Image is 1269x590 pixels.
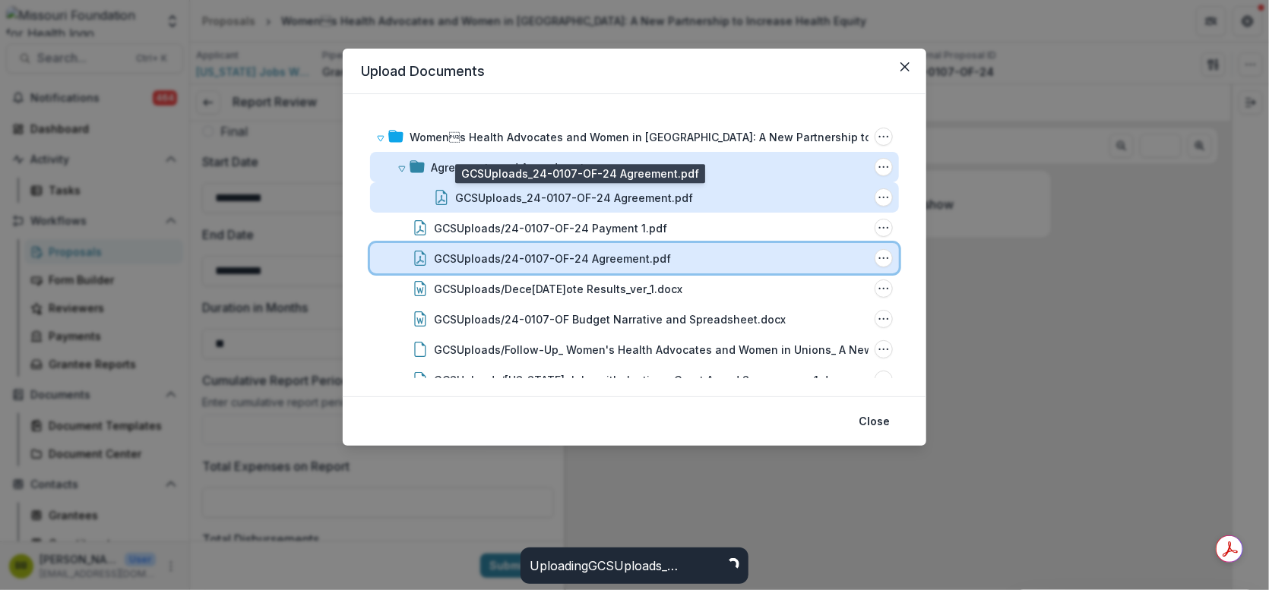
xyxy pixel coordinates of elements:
div: GCSUploads/Dece[DATE]ote Results_ver_1.docxGCSUploads/December 2024 E-Vote Results_ver_1.docx Opt... [370,273,899,304]
div: GCSUploads/24-0107-OF-24 Payment 1.pdf [434,220,667,236]
button: Close [893,55,917,79]
div: GCSUploads/24-0107-OF-24 Payment 1.pdfGCSUploads/24-0107-OF-24 Payment 1.pdf Options [370,213,899,243]
div: GCSUploads_24-0107-OF-24 Agreement.pdfGCSUploads_24-0107-OF-24 Agreement.pdf Options [370,182,899,213]
header: Upload Documents [343,49,926,94]
button: GCSUploads/Follow-Up_ Women's Health Advocates and Women in Unions_ A New Partnership to Increase... [875,340,893,358]
div: GCSUploads/[US_STATE] Jobs with Justice - Grant Award Summary_ver_1.docx [434,372,847,388]
div: Agreements and AmendmentsAgreements and Amendments Options [370,152,899,182]
button: Agreements and Amendments Options [875,158,893,176]
div: Womens Health Advocates and Women in [GEOGRAPHIC_DATA]: A New Partnership to Increase Health Equ... [370,121,899,152]
div: GCSUploads/Dece[DATE]ote Results_ver_1.docx [434,281,682,297]
button: Close [850,409,899,434]
button: GCSUploads/24-0107-OF-24 Agreement.pdf Options [875,249,893,267]
div: Agreements and Amendments [431,159,590,175]
div: GCSUploads/24-0107-OF-24 Agreement.pdf [434,251,671,267]
div: Agreements and AmendmentsAgreements and Amendments OptionsGCSUploads_24-0107-OF-24 Agreement.pdfG... [370,152,899,213]
div: GCSUploads/Follow-Up_ Women's Health Advocates and Women in Unions_ A New Partnership to Increase... [434,342,935,358]
div: Uploading GCSUploads_24-0107-OF-24 Agreement.pdf [530,557,682,575]
div: Womens Health Advocates and Women in [GEOGRAPHIC_DATA]: A New Partnership to Increase Health Equity [410,129,911,145]
button: GCSUploads/24-0107-OF Budget Narrative and Spreadsheet.docx Options [875,310,893,328]
button: Womens Health Advocates and Women in Unions: A New Partnership to Increase Health Equity Options [875,128,893,146]
button: GCSUploads/Missouri Jobs with Justice - Grant Award Summary_ver_1.docx Options [875,371,893,389]
div: GCSUploads/Follow-Up_ Women's Health Advocates and Women in Unions_ A New Partnership to Increase... [370,334,899,364]
button: GCSUploads_24-0107-OF-24 Agreement.pdf Options [875,188,893,207]
div: GCSUploads_24-0107-OF-24 Agreement.pdf [455,190,693,206]
div: GCSUploads/24-0107-OF Budget Narrative and Spreadsheet.docx [434,311,786,327]
div: GCSUploads/24-0107-OF Budget Narrative and Spreadsheet.docxGCSUploads/24-0107-OF Budget Narrative... [370,304,899,334]
div: GCSUploads/24-0107-OF-24 Agreement.pdfGCSUploads/24-0107-OF-24 Agreement.pdf Options [370,243,899,273]
div: GCSUploads/[US_STATE] Jobs with Justice - Grant Award Summary_ver_1.docxGCSUploads/Missouri Jobs ... [370,364,899,395]
button: GCSUploads/24-0107-OF-24 Payment 1.pdf Options [875,219,893,237]
button: GCSUploads/December 2024 E-Vote Results_ver_1.docx Options [875,279,893,298]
